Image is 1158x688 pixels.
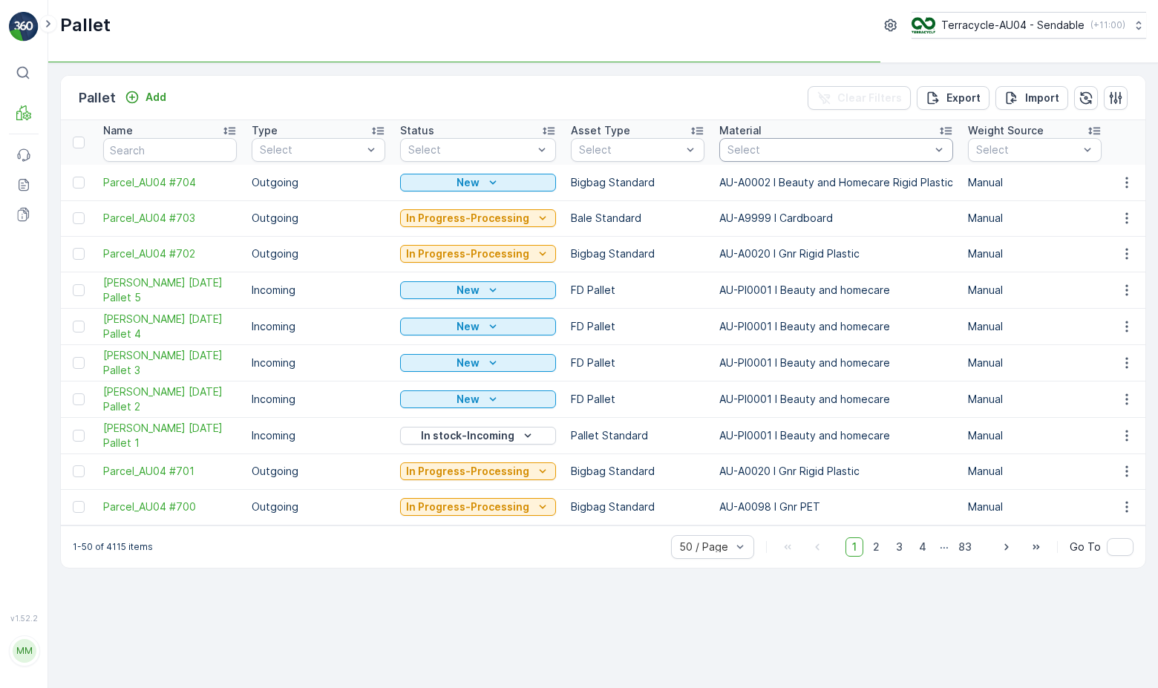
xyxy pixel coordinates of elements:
[719,464,953,479] p: AU-A0020 I Gnr Rigid Plastic
[571,246,704,261] p: Bigbag Standard
[73,248,85,260] div: Toggle Row Selected
[940,537,949,557] p: ...
[103,312,237,341] span: [PERSON_NAME] [DATE] Pallet 4
[1070,540,1101,554] span: Go To
[727,142,930,157] p: Select
[9,614,39,623] span: v 1.52.2
[73,501,85,513] div: Toggle Row Selected
[912,537,933,557] span: 4
[73,177,85,189] div: Toggle Row Selected
[103,384,237,414] a: FD Mecca 15/10/2025 Pallet 2
[968,319,1102,334] p: Manual
[968,499,1102,514] p: Manual
[103,246,237,261] span: Parcel_AU04 #702
[103,211,237,226] a: Parcel_AU04 #703
[252,499,385,514] p: Outgoing
[866,537,886,557] span: 2
[952,537,978,557] span: 83
[73,284,85,296] div: Toggle Row Selected
[73,321,85,332] div: Toggle Row Selected
[995,86,1068,110] button: Import
[103,348,237,378] span: [PERSON_NAME] [DATE] Pallet 3
[1025,91,1059,105] p: Import
[400,123,434,138] p: Status
[571,428,704,443] p: Pallet Standard
[719,319,953,334] p: AU-PI0001 I Beauty and homecare
[968,283,1102,298] p: Manual
[73,393,85,405] div: Toggle Row Selected
[421,428,514,443] p: In stock-Incoming
[571,499,704,514] p: Bigbag Standard
[103,421,237,451] a: FD Mecca 15/10/2025 Pallet 1
[571,464,704,479] p: Bigbag Standard
[103,421,237,451] span: [PERSON_NAME] [DATE] Pallet 1
[103,275,237,305] a: FD Mecca 15/10/2025 Pallet 5
[1090,19,1125,31] p: ( +11:00 )
[103,499,237,514] span: Parcel_AU04 #700
[406,464,529,479] p: In Progress-Processing
[968,428,1102,443] p: Manual
[103,464,237,479] a: Parcel_AU04 #701
[400,427,556,445] button: In stock-Incoming
[837,91,902,105] p: Clear Filters
[912,12,1146,39] button: Terracycle-AU04 - Sendable(+11:00)
[845,537,863,557] span: 1
[252,392,385,407] p: Incoming
[917,86,989,110] button: Export
[719,392,953,407] p: AU-PI0001 I Beauty and homecare
[252,464,385,479] p: Outgoing
[400,462,556,480] button: In Progress-Processing
[968,123,1044,138] p: Weight Source
[808,86,911,110] button: Clear Filters
[457,175,480,190] p: New
[73,212,85,224] div: Toggle Row Selected
[968,211,1102,226] p: Manual
[571,319,704,334] p: FD Pallet
[103,123,133,138] p: Name
[252,246,385,261] p: Outgoing
[400,498,556,516] button: In Progress-Processing
[400,318,556,335] button: New
[968,356,1102,370] p: Manual
[457,283,480,298] p: New
[252,428,385,443] p: Incoming
[406,246,529,261] p: In Progress-Processing
[719,211,953,226] p: AU-A9999 I Cardboard
[400,209,556,227] button: In Progress-Processing
[252,123,278,138] p: Type
[103,275,237,305] span: [PERSON_NAME] [DATE] Pallet 5
[119,88,172,106] button: Add
[571,283,704,298] p: FD Pallet
[79,88,116,108] p: Pallet
[719,499,953,514] p: AU-A0098 I Gnr PET
[571,175,704,190] p: Bigbag Standard
[571,123,630,138] p: Asset Type
[719,428,953,443] p: AU-PI0001 I Beauty and homecare
[976,142,1079,157] p: Select
[719,123,762,138] p: Material
[103,138,237,162] input: Search
[60,13,111,37] p: Pallet
[946,91,981,105] p: Export
[400,390,556,408] button: New
[912,17,935,33] img: terracycle_logo.png
[941,18,1085,33] p: Terracycle-AU04 - Sendable
[579,142,681,157] p: Select
[400,354,556,372] button: New
[73,430,85,442] div: Toggle Row Selected
[73,357,85,369] div: Toggle Row Selected
[719,283,953,298] p: AU-PI0001 I Beauty and homecare
[719,175,953,190] p: AU-A0002 I Beauty and Homecare Rigid Plastic
[103,384,237,414] span: [PERSON_NAME] [DATE] Pallet 2
[400,245,556,263] button: In Progress-Processing
[457,392,480,407] p: New
[968,392,1102,407] p: Manual
[571,392,704,407] p: FD Pallet
[9,12,39,42] img: logo
[252,283,385,298] p: Incoming
[252,211,385,226] p: Outgoing
[406,499,529,514] p: In Progress-Processing
[571,356,704,370] p: FD Pallet
[252,356,385,370] p: Incoming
